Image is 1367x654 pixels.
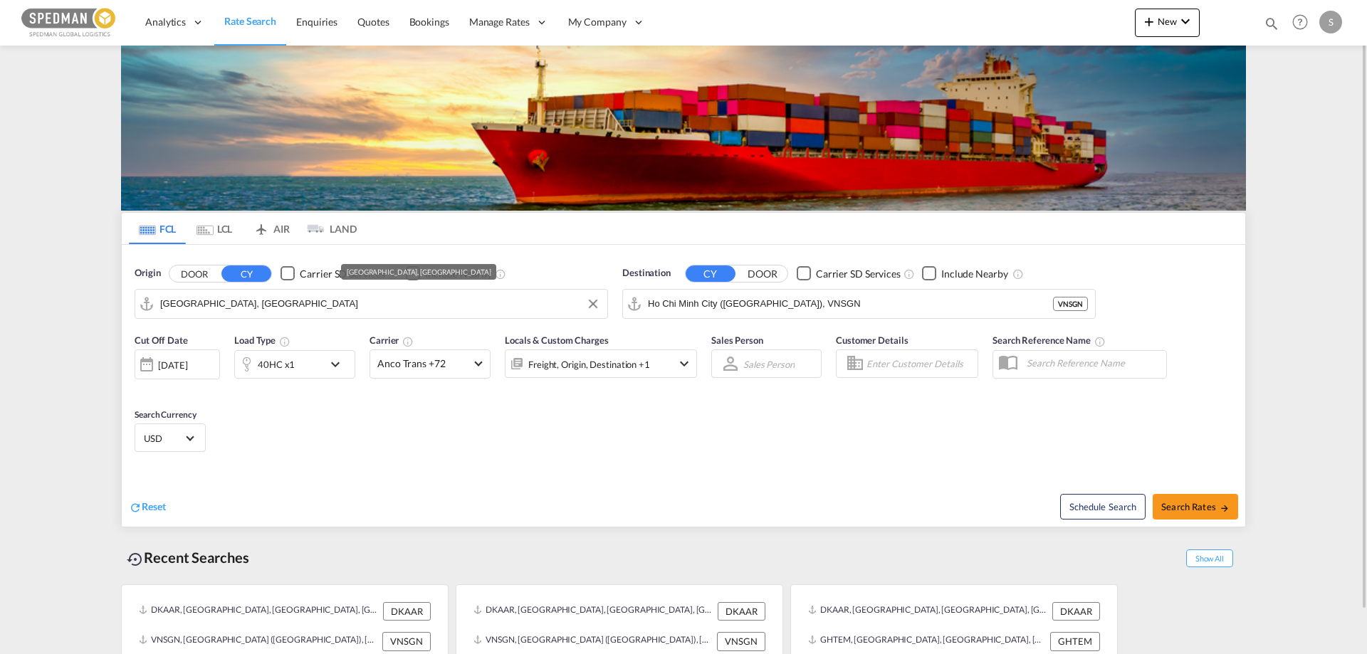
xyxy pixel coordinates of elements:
[1288,10,1312,34] span: Help
[1053,297,1088,311] div: VNSGN
[370,334,414,346] span: Carrier
[1288,10,1319,36] div: Help
[234,334,290,346] span: Load Type
[1264,16,1279,37] div: icon-magnify
[224,15,276,27] span: Rate Search
[717,632,765,650] div: VNSGN
[1141,13,1158,30] md-icon: icon-plus 400-fg
[160,293,600,315] input: Search by Port
[469,15,530,29] span: Manage Rates
[142,500,166,512] span: Reset
[1153,494,1238,519] button: Search Ratesicon-arrow-right
[258,354,295,374] div: 40HC x1
[382,632,431,650] div: VNSGN
[1319,11,1342,33] div: S
[1020,352,1166,374] input: Search Reference Name
[528,354,650,374] div: Freight Origin Destination Factory Stuffing
[623,290,1095,318] md-input-container: Ho Chi Minh City (Saigon), VNSGN
[1161,501,1230,512] span: Search Rates
[738,265,787,282] button: DOOR
[1050,632,1100,650] div: GHTEM
[808,632,1047,650] div: GHTEM, Tema, Ghana, Western Africa, Africa
[121,46,1246,211] img: LCL+%26+FCL+BACKGROUND.png
[1186,549,1233,567] span: Show All
[1052,602,1100,621] div: DKAAR
[121,542,255,574] div: Recent Searches
[406,266,492,281] md-checkbox: Checkbox No Ink
[797,266,901,281] md-checkbox: Checkbox No Ink
[142,428,198,448] md-select: Select Currency: $ USDUnited States Dollar
[473,632,713,650] div: VNSGN, Ho Chi Minh City (Saigon), Viet Nam, South East Asia, Asia Pacific
[169,265,219,282] button: DOOR
[357,16,389,28] span: Quotes
[922,266,1008,281] md-checkbox: Checkbox No Ink
[243,213,300,244] md-tab-item: AIR
[1135,9,1200,37] button: icon-plus 400-fgNewicon-chevron-down
[158,359,187,371] div: [DATE]
[622,266,671,280] span: Destination
[377,357,470,371] span: Anco Trans +72
[473,602,714,621] div: DKAAR, Aarhus, Denmark, Northern Europe, Europe
[409,16,449,28] span: Bookings
[505,349,697,378] div: Freight Origin Destination Factory Stuffingicon-chevron-down
[402,336,414,347] md-icon: The selected Trucker/Carrierwill be displayed in the rate results If the rates are from another f...
[347,264,491,280] div: [GEOGRAPHIC_DATA], [GEOGRAPHIC_DATA]
[1177,13,1194,30] md-icon: icon-chevron-down
[139,602,379,621] div: DKAAR, Aarhus, Denmark, Northern Europe, Europe
[135,334,188,346] span: Cut Off Date
[648,293,1053,315] input: Search by Port
[505,334,609,346] span: Locals & Custom Charges
[127,551,144,568] md-icon: icon-backup-restore
[904,268,915,280] md-icon: Unchecked: Search for CY (Container Yard) services for all selected carriers.Checked : Search for...
[808,602,1049,621] div: DKAAR, Aarhus, Denmark, Northern Europe, Europe
[296,16,337,28] span: Enquiries
[129,213,357,244] md-pagination-wrapper: Use the left and right arrow keys to navigate between tabs
[281,266,384,281] md-checkbox: Checkbox No Ink
[129,213,186,244] md-tab-item: FCL
[686,265,735,282] button: CY
[568,15,627,29] span: My Company
[327,356,351,373] md-icon: icon-chevron-down
[135,409,197,420] span: Search Currency
[253,221,270,231] md-icon: icon-airplane
[21,6,117,38] img: c12ca350ff1b11efb6b291369744d907.png
[300,213,357,244] md-tab-item: LAND
[135,349,220,379] div: [DATE]
[1220,503,1230,513] md-icon: icon-arrow-right
[941,267,1008,281] div: Include Nearby
[742,354,796,374] md-select: Sales Person
[582,293,604,315] button: Clear Input
[816,267,901,281] div: Carrier SD Services
[234,350,355,379] div: 40HC x1icon-chevron-down
[129,501,142,514] md-icon: icon-refresh
[1264,16,1279,31] md-icon: icon-magnify
[495,268,506,280] md-icon: Unchecked: Ignores neighbouring ports when fetching rates.Checked : Includes neighbouring ports w...
[135,290,607,318] md-input-container: Aarhus, DKAAR
[676,355,693,372] md-icon: icon-chevron-down
[144,432,184,445] span: USD
[1012,268,1024,280] md-icon: Unchecked: Ignores neighbouring ports when fetching rates.Checked : Includes neighbouring ports w...
[718,602,765,621] div: DKAAR
[992,334,1106,346] span: Search Reference Name
[1094,336,1106,347] md-icon: Your search will be saved by the below given name
[866,353,973,374] input: Enter Customer Details
[129,500,166,515] div: icon-refreshReset
[711,334,763,346] span: Sales Person
[1141,16,1194,27] span: New
[836,334,908,346] span: Customer Details
[383,602,431,621] div: DKAAR
[221,265,271,282] button: CY
[186,213,243,244] md-tab-item: LCL
[1060,494,1146,519] button: Note: By default Schedule search will only considerorigin ports, destination ports and cut off da...
[139,632,379,650] div: VNSGN, Ho Chi Minh City (Saigon), Viet Nam, South East Asia, Asia Pacific
[279,336,290,347] md-icon: icon-information-outline
[122,245,1245,527] div: Origin DOOR CY Checkbox No InkUnchecked: Search for CY (Container Yard) services for all selected...
[300,267,384,281] div: Carrier SD Services
[135,378,145,397] md-datepicker: Select
[135,266,160,280] span: Origin
[145,15,186,29] span: Analytics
